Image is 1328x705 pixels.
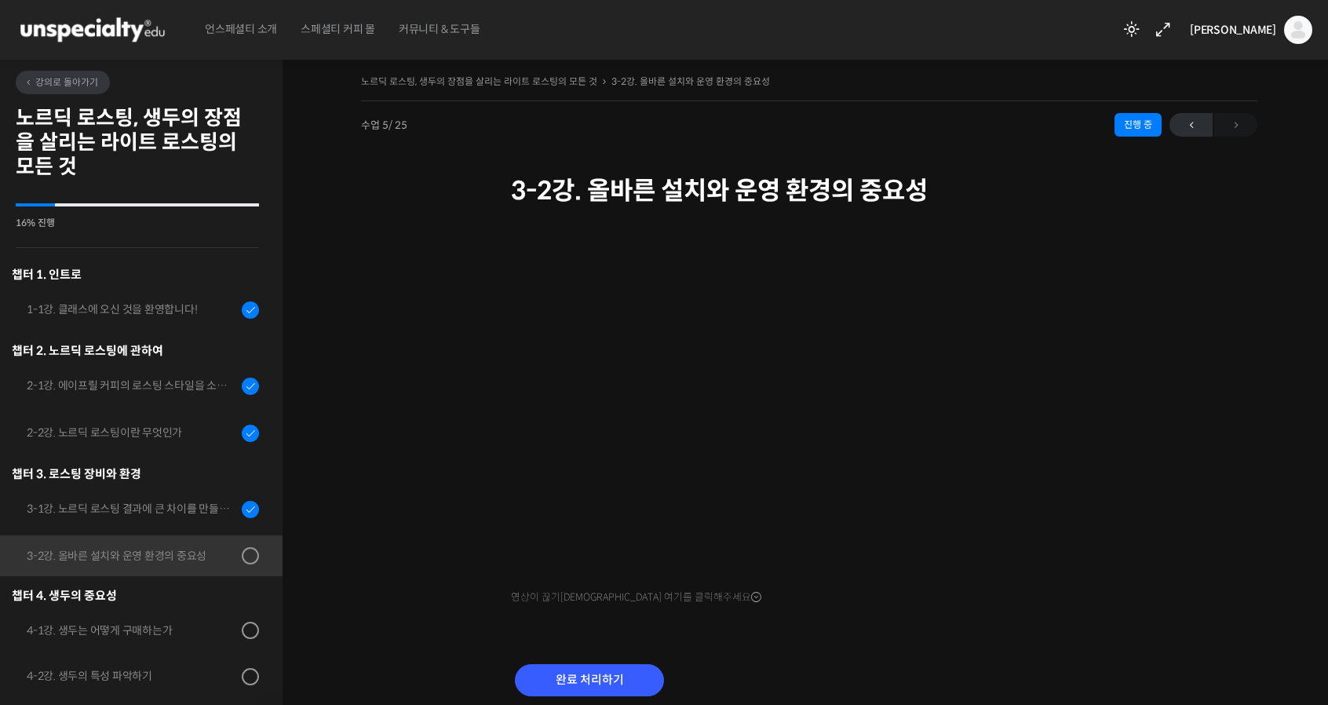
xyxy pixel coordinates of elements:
a: 강의로 돌아가기 [16,71,110,94]
div: 3-2강. 올바른 설치와 운영 환경의 중요성 [27,547,237,564]
span: ← [1169,115,1213,136]
div: 4-1강. 생두는 어떻게 구매하는가 [27,622,237,639]
a: ←이전 [1169,113,1213,137]
span: 수업 5 [361,120,407,130]
input: 완료 처리하기 [515,664,664,696]
div: 챕터 3. 로스팅 장비와 환경 [12,463,259,484]
div: 챕터 2. 노르딕 로스팅에 관하여 [12,340,259,361]
span: / 25 [389,119,407,132]
h3: 챕터 1. 인트로 [12,264,259,285]
span: 영상이 끊기[DEMOGRAPHIC_DATA] 여기를 클릭해주세요 [511,591,761,604]
h2: 노르딕 로스팅, 생두의 장점을 살리는 라이트 로스팅의 모든 것 [16,106,259,180]
div: 챕터 4. 생두의 중요성 [12,585,259,606]
div: 3-1강. 노르딕 로스팅 결과에 큰 차이를 만들어내는 로스팅 머신의 종류와 환경 [27,500,237,517]
div: 진행 중 [1115,113,1162,137]
span: 강의로 돌아가기 [24,76,98,88]
div: 1-1강. 클래스에 오신 것을 환영합니다! [27,301,237,318]
a: 3-2강. 올바른 설치와 운영 환경의 중요성 [611,75,770,87]
div: 2-2강. 노르딕 로스팅이란 무엇인가 [27,424,237,441]
span: [PERSON_NAME] [1190,23,1276,37]
div: 4-2강. 생두의 특성 파악하기 [27,667,237,685]
div: 16% 진행 [16,218,259,228]
h1: 3-2강. 올바른 설치와 운영 환경의 중요성 [511,176,1107,206]
div: 2-1강. 에이프릴 커피의 로스팅 스타일을 소개합니다 [27,377,237,394]
a: 노르딕 로스팅, 생두의 장점을 살리는 라이트 로스팅의 모든 것 [361,75,597,87]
